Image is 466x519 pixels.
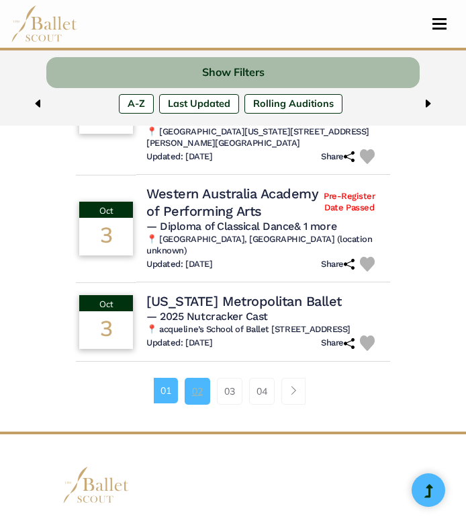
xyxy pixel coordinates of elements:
h6: Share [321,259,355,270]
h4: Western Australia Academy of Performing Arts [146,185,319,220]
h6: 📍 [GEOGRAPHIC_DATA], [GEOGRAPHIC_DATA] (location unknown) [146,234,379,257]
img: logo [62,467,130,504]
h6: Updated: [DATE] [146,337,212,349]
button: Toggle navigation [424,17,455,30]
h6: Updated: [DATE] [146,259,212,270]
label: A-Z [119,95,154,114]
label: Rolling Auditions [244,95,342,114]
h6: 📍 acqueline’s School of Ballet [STREET_ADDRESS] [146,324,379,335]
h6: Updated: [DATE] [146,151,212,163]
a: 04 [249,378,275,405]
label: Last Updated [159,95,239,114]
h6: Share [321,337,355,349]
h6: 📍 [GEOGRAPHIC_DATA][US_STATE][STREET_ADDRESS][PERSON_NAME][GEOGRAPHIC_DATA] [146,126,379,149]
span: — Diploma of Classical Dance [146,220,336,233]
h4: [US_STATE] Metropolitan Ballet [146,292,342,310]
a: 01 [154,378,178,403]
span: Pre-Register Date Passed [319,191,380,214]
h6: Share [321,151,355,163]
nav: Page navigation example [154,378,313,405]
a: & 1 more [294,220,336,233]
button: Show Filters [46,57,419,89]
a: 02 [185,378,210,405]
div: 3 [79,311,133,349]
div: Oct [79,295,133,311]
div: 3 [79,218,133,255]
a: 03 [217,378,242,405]
span: — 2025 Nutcracker Cast [146,310,267,323]
div: Oct [79,202,133,218]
